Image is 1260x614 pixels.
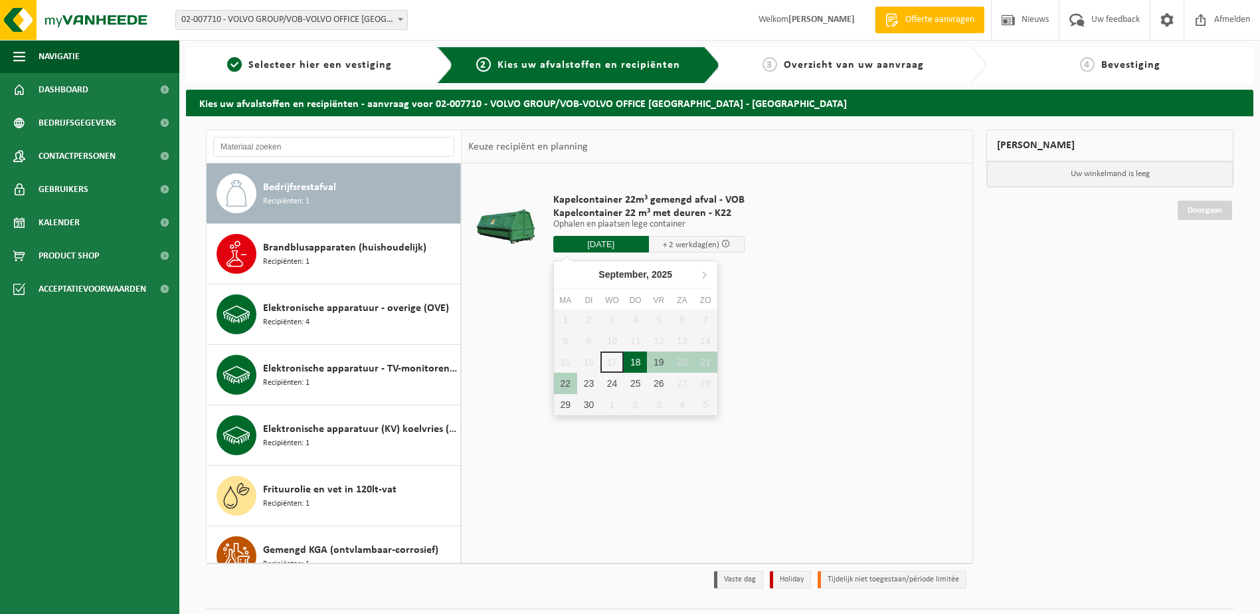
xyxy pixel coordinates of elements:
[553,236,649,253] input: Selecteer datum
[577,394,600,415] div: 30
[554,294,577,307] div: ma
[788,15,855,25] strong: [PERSON_NAME]
[593,264,677,285] div: September,
[902,13,978,27] span: Offerte aanvragen
[476,57,491,72] span: 2
[670,294,693,307] div: za
[647,294,670,307] div: vr
[263,179,336,195] span: Bedrijfsrestafval
[784,60,924,70] span: Overzicht van uw aanvraag
[207,405,461,466] button: Elektronische apparatuur (KV) koelvries (huishoudelijk) Recipiënten: 1
[263,300,449,316] span: Elektronische apparatuur - overige (OVE)
[39,40,80,73] span: Navigatie
[647,352,670,373] div: 19
[875,7,984,33] a: Offerte aanvragen
[987,161,1233,187] p: Uw winkelmand is leeg
[554,394,577,415] div: 29
[263,377,310,389] span: Recipiënten: 1
[624,394,647,415] div: 2
[462,130,594,163] div: Keuze recipiënt en planning
[39,272,146,306] span: Acceptatievoorwaarden
[663,241,719,249] span: + 2 werkdag(en)
[39,239,99,272] span: Product Shop
[39,173,88,206] span: Gebruikers
[263,195,310,208] span: Recipiënten: 1
[263,256,310,268] span: Recipiënten: 1
[647,373,670,394] div: 26
[227,57,242,72] span: 1
[600,373,624,394] div: 24
[600,394,624,415] div: 1
[39,106,116,140] span: Bedrijfsgegevens
[207,526,461,587] button: Gemengd KGA (ontvlambaar-corrosief) Recipiënten: 1
[714,571,763,589] li: Vaste dag
[553,207,745,220] span: Kapelcontainer 22 m³ met deuren - K22
[263,558,310,571] span: Recipiënten: 1
[770,571,811,589] li: Holiday
[647,394,670,415] div: 3
[263,482,397,498] span: Frituurolie en vet in 120lt-vat
[207,224,461,284] button: Brandblusapparaten (huishoudelijk) Recipiënten: 1
[175,10,408,30] span: 02-007710 - VOLVO GROUP/VOB-VOLVO OFFICE BRUSSELS - BERCHEM-SAINTE-AGATHE
[213,137,454,157] input: Materiaal zoeken
[652,270,672,279] i: 2025
[554,373,577,394] div: 22
[263,316,310,329] span: Recipiënten: 4
[818,571,966,589] li: Tijdelijk niet toegestaan/période limitée
[263,542,438,558] span: Gemengd KGA (ontvlambaar-corrosief)
[553,193,745,207] span: Kapelcontainer 22m³ gemengd afval - VOB
[577,373,600,394] div: 23
[497,60,680,70] span: Kies uw afvalstoffen en recipiënten
[763,57,777,72] span: 3
[263,498,310,510] span: Recipiënten: 1
[186,90,1253,116] h2: Kies uw afvalstoffen en recipiënten - aanvraag voor 02-007710 - VOLVO GROUP/VOB-VOLVO OFFICE [GEO...
[193,57,426,73] a: 1Selecteer hier een vestiging
[176,11,407,29] span: 02-007710 - VOLVO GROUP/VOB-VOLVO OFFICE BRUSSELS - BERCHEM-SAINTE-AGATHE
[39,73,88,106] span: Dashboard
[553,220,745,229] p: Ophalen en plaatsen lege container
[1101,60,1160,70] span: Bevestiging
[624,294,647,307] div: do
[39,140,116,173] span: Contactpersonen
[577,294,600,307] div: di
[624,352,647,373] div: 18
[624,373,647,394] div: 25
[986,130,1233,161] div: [PERSON_NAME]
[39,206,80,239] span: Kalender
[1178,201,1232,220] a: Doorgaan
[207,284,461,345] button: Elektronische apparatuur - overige (OVE) Recipiënten: 4
[263,437,310,450] span: Recipiënten: 1
[600,294,624,307] div: wo
[207,345,461,405] button: Elektronische apparatuur - TV-monitoren (TVM) Recipiënten: 1
[263,240,426,256] span: Brandblusapparaten (huishoudelijk)
[207,163,461,224] button: Bedrijfsrestafval Recipiënten: 1
[263,421,457,437] span: Elektronische apparatuur (KV) koelvries (huishoudelijk)
[263,361,457,377] span: Elektronische apparatuur - TV-monitoren (TVM)
[207,466,461,526] button: Frituurolie en vet in 120lt-vat Recipiënten: 1
[694,294,717,307] div: zo
[1080,57,1095,72] span: 4
[248,60,392,70] span: Selecteer hier een vestiging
